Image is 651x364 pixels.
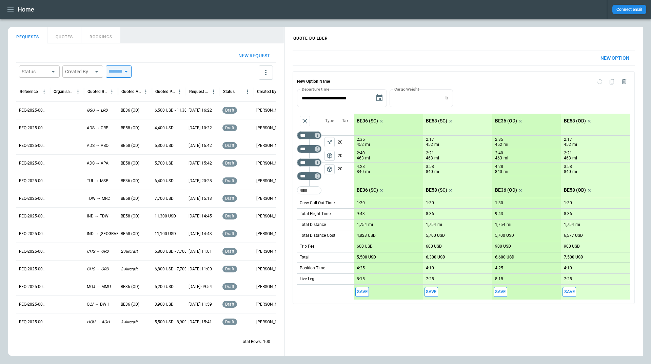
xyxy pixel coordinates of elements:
p: [DATE] 11:01 [189,249,212,254]
p: BE58 (OD) [121,213,139,219]
p: BE36 (OD) [121,302,139,307]
p: 4:10 [564,266,572,271]
p: 8:15 [357,276,365,282]
button: BOOKINGS [81,27,121,43]
span: draft [224,178,236,183]
p: 4,400 USD [155,125,174,131]
p: 3:58 [426,164,434,169]
p: [DATE] 16:42 [189,143,212,149]
p: 4:10 [426,266,434,271]
p: mi [434,155,439,161]
p: [PERSON_NAME] [256,160,285,166]
p: 2:35 [495,137,503,142]
p: 7,500 USD [564,255,583,260]
p: ADS → CRP [87,125,108,131]
p: BE58 (OD) [564,118,586,124]
p: 1,754 [426,222,436,227]
p: 463 [564,155,571,161]
span: Aircraft selection [300,116,310,126]
p: BE58 (OD) [121,231,139,237]
p: 2 Aircraft [121,249,138,254]
p: CHS → ORD [87,266,109,272]
h4: QUOTE BUILDER [285,29,336,44]
div: Quoted Aircraft [121,89,141,94]
p: mi [365,169,370,175]
p: BE58 (SC) [426,118,447,124]
p: 5,200 USD [155,284,174,290]
p: 452 [495,142,502,148]
div: Status [223,89,235,94]
button: Save [425,287,438,297]
p: 20 [338,163,354,176]
p: 8:36 [426,211,434,216]
p: Total Distance [300,222,326,228]
p: mi [572,169,577,175]
p: BE58 (SC) [426,187,447,193]
span: Delete quote option [618,76,630,88]
p: mi [434,142,439,148]
p: BE36 (OD) [121,284,139,290]
p: [DATE] 16:22 [189,108,212,113]
span: draft [224,231,236,236]
p: [PERSON_NAME] [256,319,285,325]
p: mi [504,142,508,148]
span: Type of sector [324,151,335,161]
p: 5,700 USD [155,160,174,166]
div: Quoted Price [155,89,175,94]
p: BE58 (OD) [564,187,586,193]
button: Quoted Price column menu [175,87,184,96]
p: 840 [564,169,571,175]
p: 2:35 [357,137,365,142]
p: [DATE] 20:28 [189,178,212,184]
p: 6,800 USD - 7,700 USD [155,266,196,272]
p: 6,400 USD [155,178,174,184]
span: Reset quote option [594,76,606,88]
p: Total Distance Cost [300,233,335,238]
p: [PERSON_NAME] [256,302,285,307]
p: Total Rows: [241,339,262,345]
span: Duplicate quote option [606,76,618,88]
p: CHS → ORD [87,249,109,254]
p: 6,577 USD [564,233,583,238]
span: draft [224,267,236,271]
p: BE36 (OD) [495,118,517,124]
p: [PERSON_NAME] [256,178,285,184]
p: 840 [495,169,502,175]
p: mi [504,169,508,175]
button: Request Created At (UTC-05:00) column menu [209,87,218,96]
p: 100 [263,339,270,345]
p: GSO → LRD [87,108,108,113]
span: draft [224,302,236,307]
p: 5,500 USD - 8,900 USD [155,319,196,325]
p: 840 [357,169,364,175]
p: [PERSON_NAME] [256,249,285,254]
p: 11,300 USD [155,213,176,219]
p: Live Leg [300,276,314,282]
p: [PERSON_NAME] [256,196,285,202]
span: Type of sector [324,164,335,174]
p: TDW → MRC [87,196,110,202]
p: [PERSON_NAME] [256,231,285,237]
p: 900 USD [564,244,580,249]
span: draft [224,214,236,218]
button: left aligned [324,151,335,161]
p: 1:30 [564,200,572,206]
p: 6,300 USD [426,255,445,260]
p: REQ-2025-000248 [19,160,47,166]
p: 9:43 [495,211,503,216]
p: [DATE] 09:54 [189,284,212,290]
p: Taxi [342,118,350,124]
p: 2:40 [357,151,365,156]
p: BE36 (SC) [357,118,378,124]
p: BE58 (OD) [121,160,139,166]
p: 3 Aircraft [121,319,138,325]
p: 8:15 [495,276,503,282]
span: Save this aircraft quote and copy details to clipboard [355,287,369,297]
p: mi [572,155,577,161]
p: BE58 (OD) [121,143,139,149]
p: 1,754 [357,222,367,227]
button: Status column menu [243,87,252,96]
p: 11,100 USD [155,231,176,237]
p: 7,700 USD [155,196,174,202]
p: [DATE] 15:13 [189,196,212,202]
